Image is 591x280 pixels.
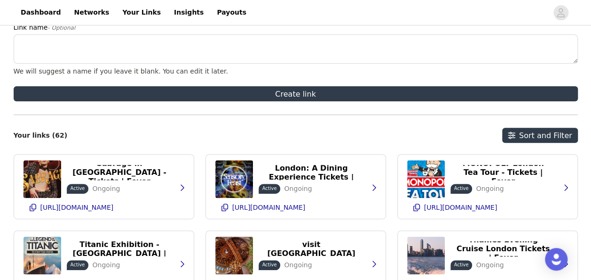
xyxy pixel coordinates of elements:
p: Ongoing [92,184,120,194]
p: Active [71,185,85,192]
button: The Legend of the Titanic Exhibition - [GEOGRAPHIC_DATA] | Fever [67,241,173,256]
button: Thames Evening Cruise London Tickets | Fever [450,241,556,256]
p: Ongoing [92,260,120,270]
button: Sensory Feast London: A Dining Experience Tickets | Fever [259,165,364,180]
img: The Legend of the Titanic Exhibition - London | Fever [24,237,61,274]
p: Active [71,261,85,268]
button: Sort and Filter [502,128,578,143]
a: Networks [68,2,115,23]
div: avatar [556,5,565,20]
a: Your Links [117,2,166,23]
img: Thames Evening Cruise London Tickets | Fever [407,237,445,274]
a: Payouts [211,2,252,23]
img: Sensory Feast London: A Dining Experience Tickets | Fever [215,160,253,198]
p: Active [262,185,277,192]
p: Sensory Feast London: A Dining Experience Tickets | Fever [264,155,359,190]
h2: Your links (62) [14,132,68,140]
span: - Optional [47,25,75,31]
a: Insights [168,2,209,23]
label: Link name [14,23,572,33]
img: St Paul’s Cathedral visit London Tickets | Fever [215,237,253,274]
p: Ongoing [476,184,504,194]
img: MONOPOLY London Tea Tour - Tickets | Fever [407,160,445,198]
button: [URL][DOMAIN_NAME] [24,200,184,215]
a: Dashboard [15,2,66,23]
button: Sabrage in [GEOGRAPHIC_DATA] - Tickets | Fever [67,165,173,180]
p: [URL][DOMAIN_NAME] [40,204,114,211]
p: Active [454,185,469,192]
button: [URL][DOMAIN_NAME] [215,200,376,215]
div: Open Intercom Messenger [545,248,567,271]
p: [URL][DOMAIN_NAME] [232,204,306,211]
button: MONOPOLY London Tea Tour - Tickets | Fever [450,165,556,180]
p: Sabrage in [GEOGRAPHIC_DATA] - Tickets | Fever [72,159,167,186]
img: Sabrage in London - Tickets | Fever [24,160,61,198]
p: The Legend of the Titanic Exhibition - [GEOGRAPHIC_DATA] | Fever [72,231,167,267]
button: [GEOGRAPHIC_DATA] visit [GEOGRAPHIC_DATA] Tickets | Fever [259,241,364,256]
p: MONOPOLY London Tea Tour - Tickets | Fever [456,159,551,186]
div: We will suggest a name if you leave it blank. You can edit it later. [14,67,578,75]
button: [URL][DOMAIN_NAME] [407,200,568,215]
button: Create link [14,86,578,101]
p: [GEOGRAPHIC_DATA] visit [GEOGRAPHIC_DATA] Tickets | Fever [264,231,359,267]
p: [URL][DOMAIN_NAME] [424,204,497,211]
p: Ongoing [284,184,312,194]
p: Thames Evening Cruise London Tickets | Fever [456,235,551,262]
p: Active [454,261,469,268]
p: Ongoing [476,260,504,270]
